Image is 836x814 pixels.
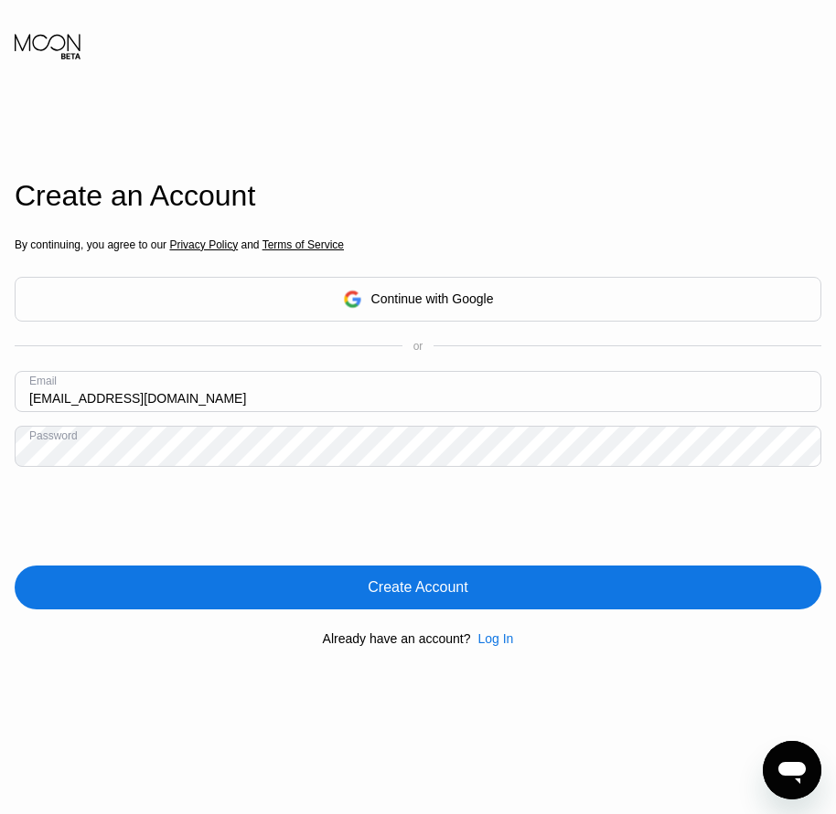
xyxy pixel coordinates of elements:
div: Log In [477,631,513,646]
span: Privacy Policy [169,238,238,251]
div: Continue with Google [15,277,821,322]
div: or [413,340,423,353]
div: Log In [470,631,513,646]
span: Terms of Service [263,238,344,251]
div: Create Account [15,566,821,609]
div: Already have an account? [323,631,471,646]
iframe: Button to launch messaging window [763,741,821,799]
div: Continue with Google [371,291,494,306]
div: Create Account [368,578,467,597]
div: Create an Account [15,179,821,213]
iframe: reCAPTCHA [15,481,293,552]
div: By continuing, you agree to our [15,238,821,251]
div: Password [29,429,78,442]
span: and [238,238,263,251]
div: Email [29,375,57,387]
